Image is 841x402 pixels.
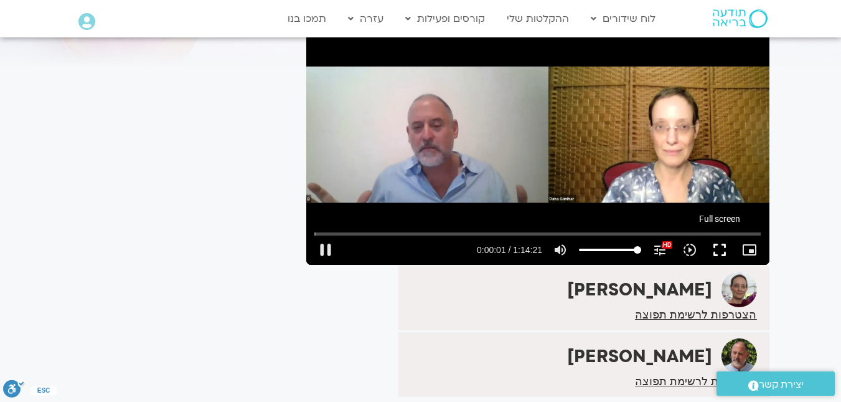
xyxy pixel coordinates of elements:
[567,345,712,368] strong: [PERSON_NAME]
[759,376,804,393] span: יצירת קשר
[635,309,756,320] a: הצטרפות לרשימת תפוצה
[342,7,390,31] a: עזרה
[500,7,575,31] a: ההקלטות שלי
[281,7,332,31] a: תמכו בנו
[721,272,757,307] img: דנה גניהר
[713,9,768,28] img: תודעה בריאה
[716,371,835,396] a: יצירת קשר
[635,376,756,387] a: הצטרפות לרשימת תפוצה
[585,7,662,31] a: לוח שידורים
[721,338,757,374] img: ברוך ברנר
[567,278,712,302] strong: [PERSON_NAME]
[399,7,491,31] a: קורסים ופעילות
